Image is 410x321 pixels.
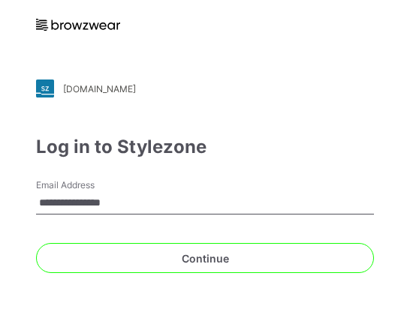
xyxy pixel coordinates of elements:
a: [DOMAIN_NAME] [36,79,374,97]
button: Continue [36,243,374,273]
label: Email Address [36,178,141,192]
div: Log in to Stylezone [36,133,374,160]
div: [DOMAIN_NAME] [63,83,136,94]
img: stylezone-logo.562084cfcfab977791bfbf7441f1a819.svg [36,79,54,97]
img: browzwear-logo.e42bd6dac1945053ebaf764b6aa21510.svg [36,19,120,31]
